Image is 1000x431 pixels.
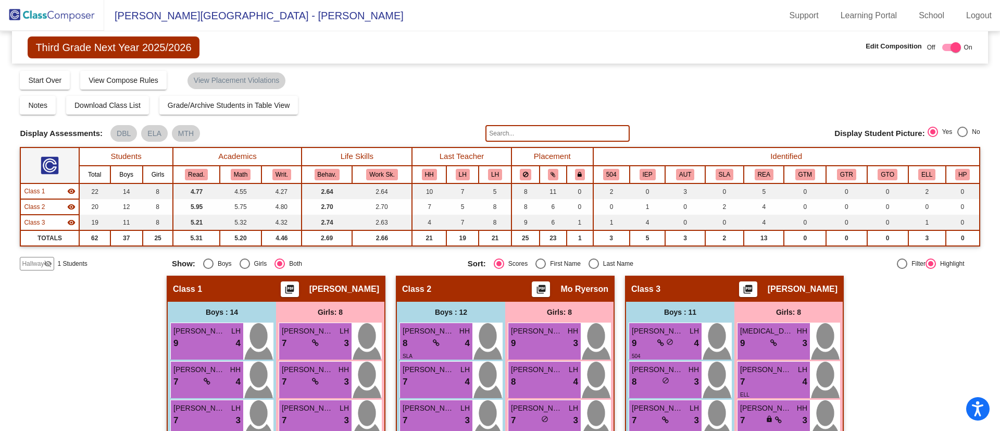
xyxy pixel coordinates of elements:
td: 4 [412,215,446,230]
span: ELL [740,392,749,398]
td: 25 [143,230,173,246]
div: Both [285,259,302,268]
span: LH [231,326,241,337]
td: 0 [908,199,946,215]
span: Class 1 [24,187,45,196]
span: Class 3 [631,284,660,294]
td: 0 [567,183,593,199]
span: 4 [236,337,241,350]
span: 4 [465,375,470,389]
td: 4.77 [173,183,219,199]
div: No [968,127,980,137]
button: GTR [837,169,856,180]
span: 9 [173,337,178,350]
th: IEP - Speech/Language [705,166,744,183]
span: Class 1 [173,284,202,294]
th: Total [79,166,110,183]
td: 8 [479,199,511,215]
td: 62 [79,230,110,246]
span: 9 [740,337,745,350]
td: 0 [784,183,826,199]
span: [PERSON_NAME] Chion [282,403,334,414]
span: do_not_disturb_alt [666,338,673,346]
span: 3 [344,337,349,350]
td: 1 [567,230,593,246]
span: 7 [173,375,178,389]
td: 4 [630,215,666,230]
div: Boys : 11 [626,302,734,323]
span: 7 [282,414,286,427]
button: GTM [795,169,815,180]
th: Students [79,147,173,166]
td: 19 [446,230,479,246]
button: Math [231,169,251,180]
span: Off [927,43,935,52]
mat-radio-group: Select an option [468,258,756,269]
mat-chip: DBL [110,125,137,142]
span: 7 [740,414,745,427]
td: 3 [593,230,630,246]
span: [PERSON_NAME] [403,403,455,414]
th: Keep with teacher [567,166,593,183]
th: Last Teacher [412,147,511,166]
span: do_not_disturb_alt [541,415,548,423]
th: 504 Plan [593,166,630,183]
span: Class 2 [402,284,431,294]
td: 8 [143,183,173,199]
td: 5.95 [173,199,219,215]
td: 8 [143,215,173,230]
button: GTO [878,169,897,180]
td: 0 [705,183,744,199]
td: Mo Ryerson - No Class Name [20,199,79,215]
td: 0 [946,199,980,215]
div: Boys [214,259,232,268]
span: 7 [173,414,178,427]
a: Logout [958,7,1000,24]
th: IEP - Autism [665,166,705,183]
td: 5.21 [173,215,219,230]
span: LH [569,364,578,375]
span: HH [797,403,807,414]
button: Print Students Details [739,281,757,297]
td: 0 [867,199,908,215]
td: 0 [784,215,826,230]
th: Leah Hromatka [479,166,511,183]
button: SLA [716,169,733,180]
span: Third Grade Next Year 2025/2026 [28,36,199,58]
span: 504 [632,353,641,359]
span: Mo Ryerson [560,284,608,294]
span: LH [231,403,241,414]
span: Class 3 [24,218,45,227]
button: 504 [603,169,620,180]
span: 4 [465,337,470,350]
span: [PERSON_NAME] [511,364,563,375]
button: AUT [676,169,695,180]
td: 1 [908,215,946,230]
div: Boys : 12 [397,302,505,323]
span: 4 [236,375,241,389]
td: 0 [867,215,908,230]
span: 7 [740,375,745,389]
a: Learning Portal [832,7,906,24]
td: 1 [630,199,666,215]
td: 7 [446,183,479,199]
td: 19 [79,215,110,230]
td: 7 [446,215,479,230]
td: 0 [946,230,980,246]
td: 2.70 [352,199,413,215]
button: IEP [640,169,656,180]
mat-icon: visibility [67,187,76,195]
td: 4.27 [261,183,302,199]
div: Last Name [599,259,633,268]
mat-icon: visibility [67,203,76,211]
button: Read. [185,169,208,180]
button: LH [456,169,470,180]
td: TOTALS [20,230,79,246]
div: Girls: 8 [734,302,843,323]
mat-icon: picture_as_pdf [283,284,296,299]
td: 8 [511,183,540,199]
span: Grade/Archive Students in Table View [168,101,290,109]
span: Download Class List [74,101,141,109]
span: 3 [465,414,470,427]
span: [PERSON_NAME] [632,326,684,337]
